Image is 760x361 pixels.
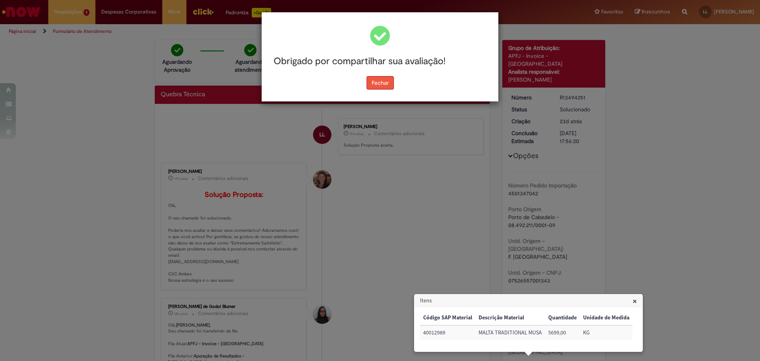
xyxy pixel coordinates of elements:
th: Quantidade [545,311,580,325]
button: Fechar [367,76,394,90]
td: Unidade de Medida: KG [580,325,633,340]
span: × [633,296,637,306]
th: Descrição Material [475,311,545,325]
th: Unidade de Medida [580,311,633,325]
h3: Itens [414,294,642,307]
button: Close [633,297,637,305]
div: Itens [414,294,643,352]
th: Código SAP Material [420,311,475,325]
h3: Obrigado por compartilhar sua avaliação! [274,56,486,67]
td: Descrição Material: MALTA TRADITIONAL MUSA [475,325,545,340]
td: Quantidade: 5699,00 [545,325,580,340]
td: Código SAP Material: 40012989 [420,325,475,340]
